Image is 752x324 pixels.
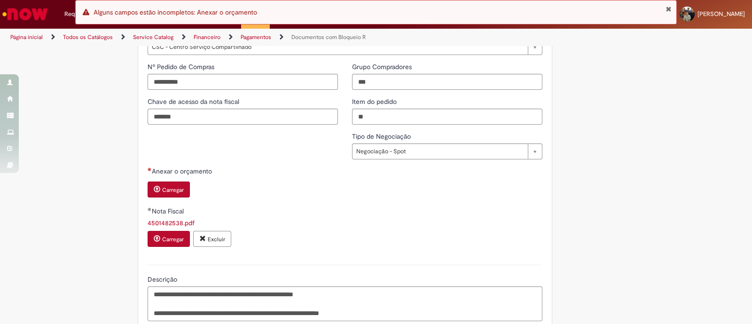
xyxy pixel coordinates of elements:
[148,63,216,71] span: Nº Pedido de Compras
[148,109,338,125] input: Chave de acesso da nota fiscal
[148,231,190,247] button: Carregar anexo de Nota Fiscal Required
[64,9,97,19] span: Requisições
[193,231,231,247] button: Excluir anexo 4501482538.pdf
[94,8,257,16] span: Alguns campos estão incompletos: Anexar o orçamento
[352,63,414,71] span: Grupo Compradores
[162,186,184,194] small: Carregar
[352,132,413,141] span: Tipo de Negociação
[63,33,113,41] a: Todos os Catálogos
[148,207,152,211] span: Obrigatório Preenchido
[291,33,366,41] a: Documentos com Bloqueio R
[148,286,542,321] textarea: Descrição
[10,33,43,41] a: Página inicial
[152,167,214,175] span: Anexar o orçamento
[697,10,745,18] span: [PERSON_NAME]
[152,40,523,55] span: CSC - Centro Serviço Compartilhado
[352,109,542,125] input: Item do pedido
[148,182,190,198] button: Carregar anexo de Anexar o orçamento Required
[133,33,173,41] a: Service Catalog
[148,219,195,227] a: Download de 4501482538.pdf
[152,207,186,215] span: Nota Fiscal
[148,275,179,284] span: Descrição
[352,97,399,106] span: Item do pedido
[148,167,152,171] span: Necessários
[162,236,184,243] small: Carregar
[352,74,542,90] input: Grupo Compradores
[148,97,241,106] span: Chave de acesso da nota fiscal
[666,5,672,13] button: Fechar Notificação
[194,33,220,41] a: Financeiro
[208,236,225,243] small: Excluir
[241,33,271,41] a: Pagamentos
[7,29,494,46] ul: Trilhas de página
[356,144,523,159] span: Negociação - Spot
[148,74,338,90] input: Nº Pedido de Compras
[1,5,49,24] img: ServiceNow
